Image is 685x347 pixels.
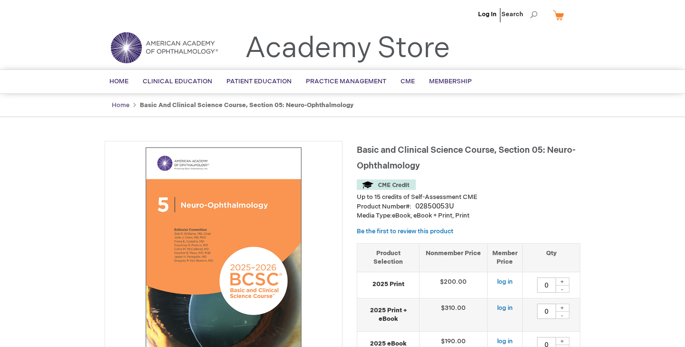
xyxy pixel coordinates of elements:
[555,337,569,345] div: +
[420,298,488,331] td: $310.00
[497,337,513,345] a: log in
[555,311,569,319] div: -
[357,243,420,272] th: Product Selection
[420,243,488,272] th: Nonmember Price
[487,243,522,272] th: Member Price
[555,304,569,312] div: +
[357,203,411,210] strong: Product Number
[109,78,128,85] span: Home
[357,145,576,171] span: Basic and Clinical Science Course, Section 05: Neuro-Ophthalmology
[401,78,415,85] span: CME
[226,78,292,85] span: Patient Education
[497,304,513,312] a: log in
[420,272,488,298] td: $200.00
[143,78,212,85] span: Clinical Education
[537,278,556,293] input: Qty
[140,101,353,109] strong: Basic and Clinical Science Course, Section 05: Neuro-Ophthalmology
[357,193,580,202] li: Up to 15 credits of Self-Assessment CME
[357,212,392,219] strong: Media Type:
[555,278,569,286] div: +
[245,31,450,66] a: Academy Store
[357,211,580,220] p: eBook, eBook + Print, Print
[362,306,414,324] strong: 2025 Print + eBook
[362,280,414,289] strong: 2025 Print
[555,285,569,293] div: -
[478,10,497,18] a: Log In
[501,5,538,24] span: Search
[306,78,386,85] span: Practice Management
[429,78,472,85] span: Membership
[415,202,454,211] div: 02850053U
[357,179,416,190] img: CME Credit
[497,278,513,286] a: log in
[357,228,453,235] a: Be the first to review this product
[537,304,556,319] input: Qty
[522,243,580,272] th: Qty
[112,101,129,109] a: Home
